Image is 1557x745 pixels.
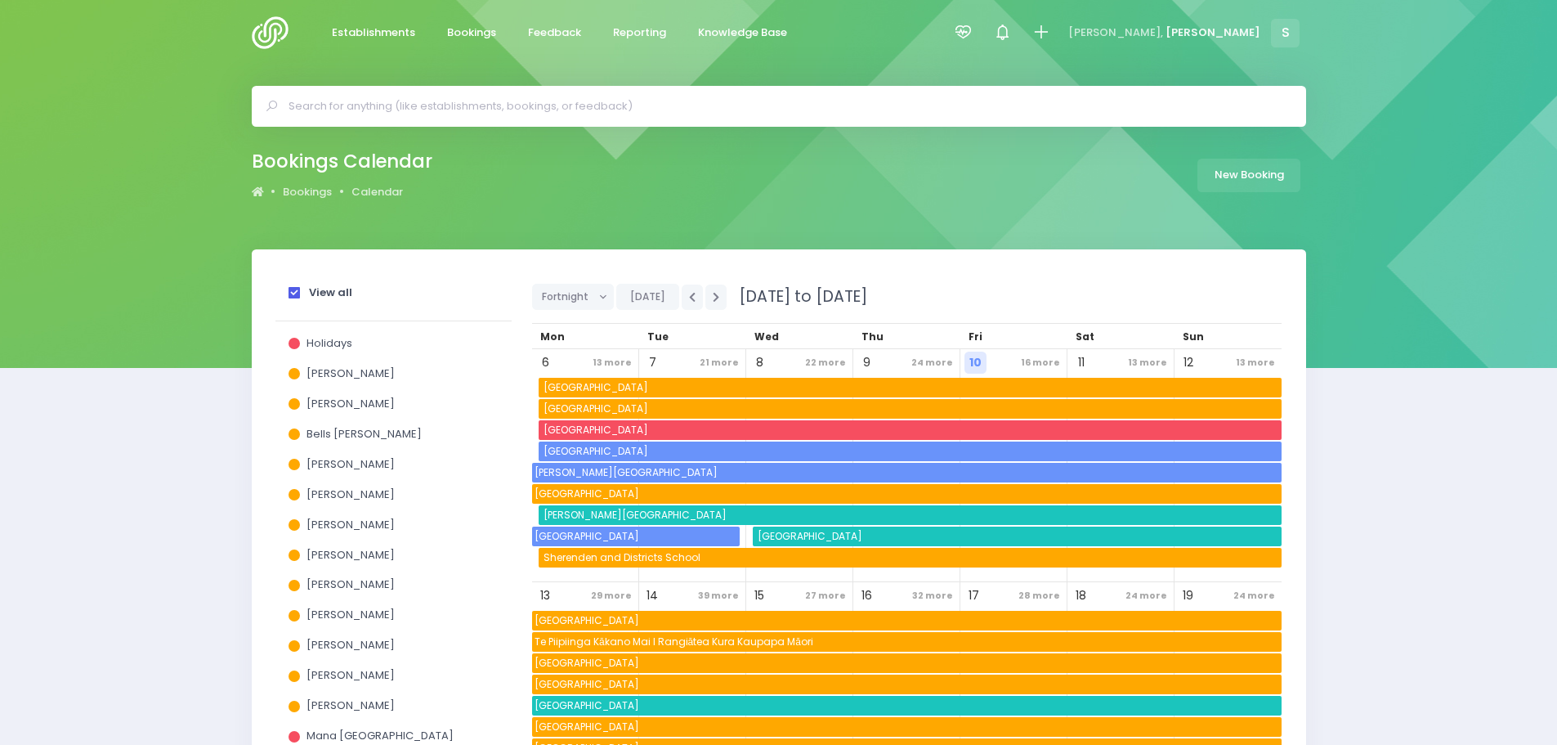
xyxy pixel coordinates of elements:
[1076,330,1094,343] span: Sat
[306,547,395,563] span: [PERSON_NAME]
[306,456,395,472] span: [PERSON_NAME]
[532,675,1282,694] span: Te Pahu School
[1229,585,1279,607] span: 24 more
[587,585,636,607] span: 29 more
[332,25,415,41] span: Establishments
[1014,585,1064,607] span: 28 more
[532,463,1282,482] span: Dawson School
[755,527,1282,546] span: Macandrew Bay School
[306,698,395,713] span: [PERSON_NAME]
[306,396,395,411] span: [PERSON_NAME]
[447,25,496,41] span: Bookings
[1124,352,1171,374] span: 13 more
[351,184,403,200] a: Calendar
[306,426,422,442] span: Bells [PERSON_NAME]
[306,637,395,653] span: [PERSON_NAME]
[1197,159,1300,192] a: New Booking
[801,352,850,374] span: 22 more
[685,17,801,49] a: Knowledge Base
[1070,352,1092,374] span: 11
[613,25,666,41] span: Reporting
[306,728,454,743] span: Mana [GEOGRAPHIC_DATA]
[1068,25,1163,41] span: [PERSON_NAME],
[252,150,432,173] h2: Bookings Calendar
[964,352,987,374] span: 10
[541,442,1282,461] span: Orere School
[694,585,743,607] span: 39 more
[698,25,787,41] span: Knowledge Base
[515,17,595,49] a: Feedback
[696,352,743,374] span: 21 more
[729,285,867,307] span: [DATE] to [DATE]
[319,17,429,49] a: Establishments
[532,632,1282,652] span: Te Piipiinga Kākano Mai I Rangiātea Kura Kaupapa Māori
[1232,352,1279,374] span: 13 more
[1271,19,1300,47] span: S
[856,585,878,607] span: 16
[542,285,593,309] span: Fortnight
[907,352,957,374] span: 24 more
[963,585,985,607] span: 17
[283,184,332,200] a: Bookings
[541,399,1282,419] span: Avon School
[801,585,850,607] span: 27 more
[1177,352,1199,374] span: 12
[309,285,352,300] strong: View all
[541,420,1282,440] span: Kaiapoi Borough School
[306,517,395,532] span: [PERSON_NAME]
[535,585,557,607] span: 13
[588,352,636,374] span: 13 more
[1183,330,1204,343] span: Sun
[754,330,779,343] span: Wed
[289,94,1283,119] input: Search for anything (like establishments, bookings, or feedback)
[1070,585,1092,607] span: 18
[306,335,352,351] span: Holidays
[1166,25,1260,41] span: [PERSON_NAME]
[532,484,1282,504] span: Makauri School
[306,607,395,622] span: [PERSON_NAME]
[532,653,1282,673] span: Kawhia School
[541,548,1282,568] span: Sherenden and Districts School
[528,25,581,41] span: Feedback
[532,611,1282,631] span: Norfolk School
[535,352,557,374] span: 6
[647,330,669,343] span: Tue
[969,330,982,343] span: Fri
[749,352,771,374] span: 8
[306,366,395,381] span: [PERSON_NAME]
[532,696,1282,716] span: Macandrew Bay School
[616,284,679,310] button: [DATE]
[1177,585,1199,607] span: 19
[434,17,510,49] a: Bookings
[749,585,771,607] span: 15
[600,17,680,49] a: Reporting
[642,352,664,374] span: 7
[540,330,565,343] span: Mon
[532,527,740,546] span: De La Salle College
[306,667,395,683] span: [PERSON_NAME]
[306,577,395,592] span: [PERSON_NAME]
[1121,585,1171,607] span: 24 more
[541,505,1282,525] span: Lumsden School
[252,16,298,49] img: Logo
[541,378,1282,397] span: Norfolk School
[306,487,395,502] span: [PERSON_NAME]
[532,284,615,310] button: Fortnight
[861,330,884,343] span: Thu
[532,717,1282,737] span: Waitomo Caves School
[642,585,664,607] span: 14
[1017,352,1064,374] span: 16 more
[856,352,878,374] span: 9
[908,585,957,607] span: 32 more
